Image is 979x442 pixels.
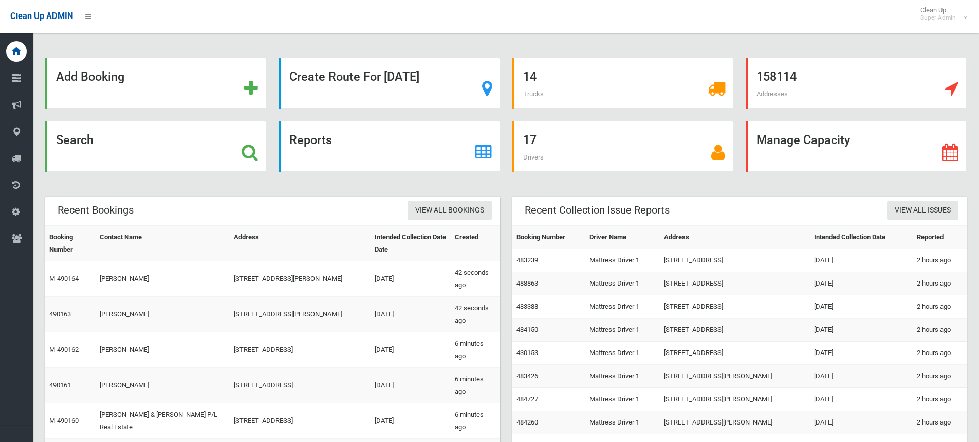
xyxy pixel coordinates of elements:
a: Create Route For [DATE] [279,58,500,109]
td: [STREET_ADDRESS] [660,295,810,319]
a: 430153 [516,349,538,357]
th: Contact Name [96,226,230,261]
a: 483388 [516,303,538,310]
td: [DATE] [810,249,912,272]
td: 42 seconds ago [451,261,500,297]
th: Address [660,226,810,249]
td: [PERSON_NAME] & [PERSON_NAME] P/L Real Estate [96,403,230,439]
td: Mattress Driver 1 [585,295,660,319]
td: [STREET_ADDRESS] [660,342,810,365]
td: [DATE] [810,319,912,342]
td: 6 minutes ago [451,368,500,403]
td: [STREET_ADDRESS] [230,332,371,368]
td: Mattress Driver 1 [585,249,660,272]
td: Mattress Driver 1 [585,411,660,434]
td: Mattress Driver 1 [585,388,660,411]
td: [DATE] [371,261,451,297]
td: [STREET_ADDRESS][PERSON_NAME] [230,261,371,297]
span: Trucks [523,90,544,98]
th: Booking Number [45,226,96,261]
td: 2 hours ago [913,365,967,388]
th: Booking Number [512,226,586,249]
td: [DATE] [810,411,912,434]
td: 2 hours ago [913,272,967,295]
td: [DATE] [371,332,451,368]
td: [PERSON_NAME] [96,368,230,403]
td: [DATE] [810,342,912,365]
td: 6 minutes ago [451,403,500,439]
a: 483426 [516,372,538,380]
strong: Search [56,133,94,147]
a: Manage Capacity [746,121,967,172]
a: M-490164 [49,275,79,282]
td: 42 seconds ago [451,297,500,332]
td: Mattress Driver 1 [585,365,660,388]
a: 14 Trucks [512,58,733,109]
a: 484727 [516,395,538,403]
td: 2 hours ago [913,319,967,342]
a: M-490160 [49,417,79,425]
th: Address [230,226,371,261]
a: 483239 [516,256,538,264]
td: 6 minutes ago [451,332,500,368]
strong: 17 [523,133,537,147]
td: Mattress Driver 1 [585,319,660,342]
strong: 158114 [756,69,797,84]
th: Intended Collection Date [810,226,912,249]
th: Driver Name [585,226,660,249]
a: 490163 [49,310,71,318]
span: Drivers [523,153,544,161]
a: View All Issues [887,201,958,220]
a: 488863 [516,279,538,287]
header: Recent Collection Issue Reports [512,200,682,220]
a: 484260 [516,418,538,426]
header: Recent Bookings [45,200,146,220]
td: [STREET_ADDRESS] [660,319,810,342]
td: [STREET_ADDRESS][PERSON_NAME] [230,297,371,332]
td: [DATE] [810,365,912,388]
span: Addresses [756,90,788,98]
td: 2 hours ago [913,249,967,272]
a: 484150 [516,326,538,333]
strong: Manage Capacity [756,133,850,147]
a: Add Booking [45,58,266,109]
span: Clean Up [915,6,966,22]
td: [STREET_ADDRESS] [230,403,371,439]
td: [STREET_ADDRESS][PERSON_NAME] [660,411,810,434]
td: [STREET_ADDRESS] [660,272,810,295]
td: [STREET_ADDRESS][PERSON_NAME] [660,365,810,388]
small: Super Admin [920,14,956,22]
a: Reports [279,121,500,172]
strong: Reports [289,133,332,147]
th: Created [451,226,500,261]
td: [PERSON_NAME] [96,297,230,332]
a: M-490162 [49,346,79,353]
td: [STREET_ADDRESS] [230,368,371,403]
td: [DATE] [810,388,912,411]
td: Mattress Driver 1 [585,272,660,295]
th: Intended Collection Date Date [371,226,451,261]
td: 2 hours ago [913,295,967,319]
td: [DATE] [810,295,912,319]
td: 2 hours ago [913,411,967,434]
span: Clean Up ADMIN [10,11,73,21]
a: View All Bookings [408,201,492,220]
td: 2 hours ago [913,342,967,365]
td: [PERSON_NAME] [96,261,230,297]
td: [DATE] [371,297,451,332]
td: [DATE] [371,403,451,439]
a: 158114 Addresses [746,58,967,109]
a: 17 Drivers [512,121,733,172]
td: [STREET_ADDRESS] [660,249,810,272]
strong: Create Route For [DATE] [289,69,419,84]
th: Reported [913,226,967,249]
strong: Add Booking [56,69,124,84]
td: [DATE] [810,272,912,295]
a: 490161 [49,381,71,389]
strong: 14 [523,69,537,84]
td: [DATE] [371,368,451,403]
td: Mattress Driver 1 [585,342,660,365]
td: [STREET_ADDRESS][PERSON_NAME] [660,388,810,411]
td: [PERSON_NAME] [96,332,230,368]
a: Search [45,121,266,172]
